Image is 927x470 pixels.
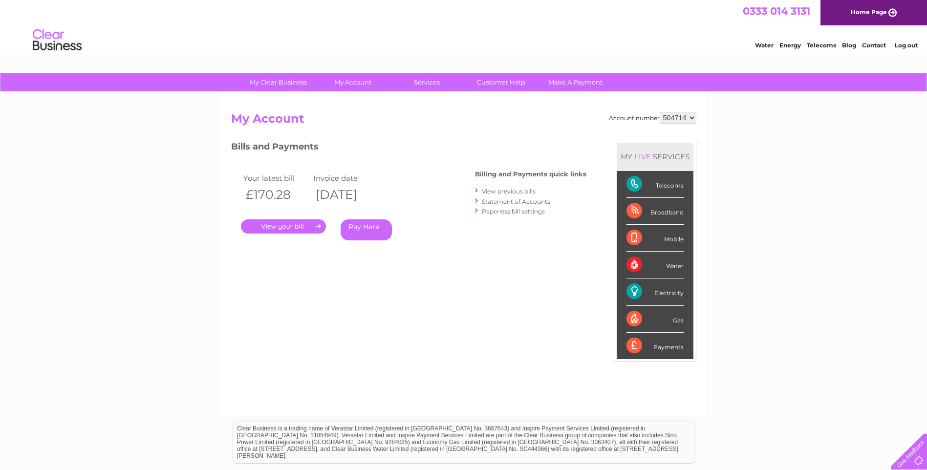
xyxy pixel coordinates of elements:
[626,278,684,305] div: Electricity
[842,42,856,49] a: Blog
[807,42,836,49] a: Telecoms
[626,198,684,225] div: Broadband
[241,219,326,234] a: .
[626,306,684,333] div: Gas
[311,171,381,185] td: Invoice date
[482,188,536,195] a: View previous bills
[535,73,616,91] a: Make A Payment
[617,143,693,171] div: MY SERVICES
[609,112,696,124] div: Account number
[341,219,392,240] a: Pay Here
[632,152,653,161] div: LIVE
[231,140,586,157] h3: Bills and Payments
[743,5,810,17] a: 0333 014 3131
[895,42,918,49] a: Log out
[482,208,545,215] a: Paperless bill settings
[238,73,319,91] a: My Clear Business
[461,73,541,91] a: Customer Help
[32,25,82,55] img: logo.png
[231,112,696,130] h2: My Account
[241,185,311,205] th: £170.28
[626,171,684,198] div: Telecoms
[387,73,467,91] a: Services
[311,185,381,205] th: [DATE]
[312,73,393,91] a: My Account
[755,42,774,49] a: Water
[779,42,801,49] a: Energy
[475,171,586,178] h4: Billing and Payments quick links
[626,333,684,359] div: Payments
[626,225,684,252] div: Mobile
[241,171,311,185] td: Your latest bill
[862,42,886,49] a: Contact
[626,252,684,278] div: Water
[233,5,695,47] div: Clear Business is a trading name of Verastar Limited (registered in [GEOGRAPHIC_DATA] No. 3667643...
[482,198,550,205] a: Statement of Accounts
